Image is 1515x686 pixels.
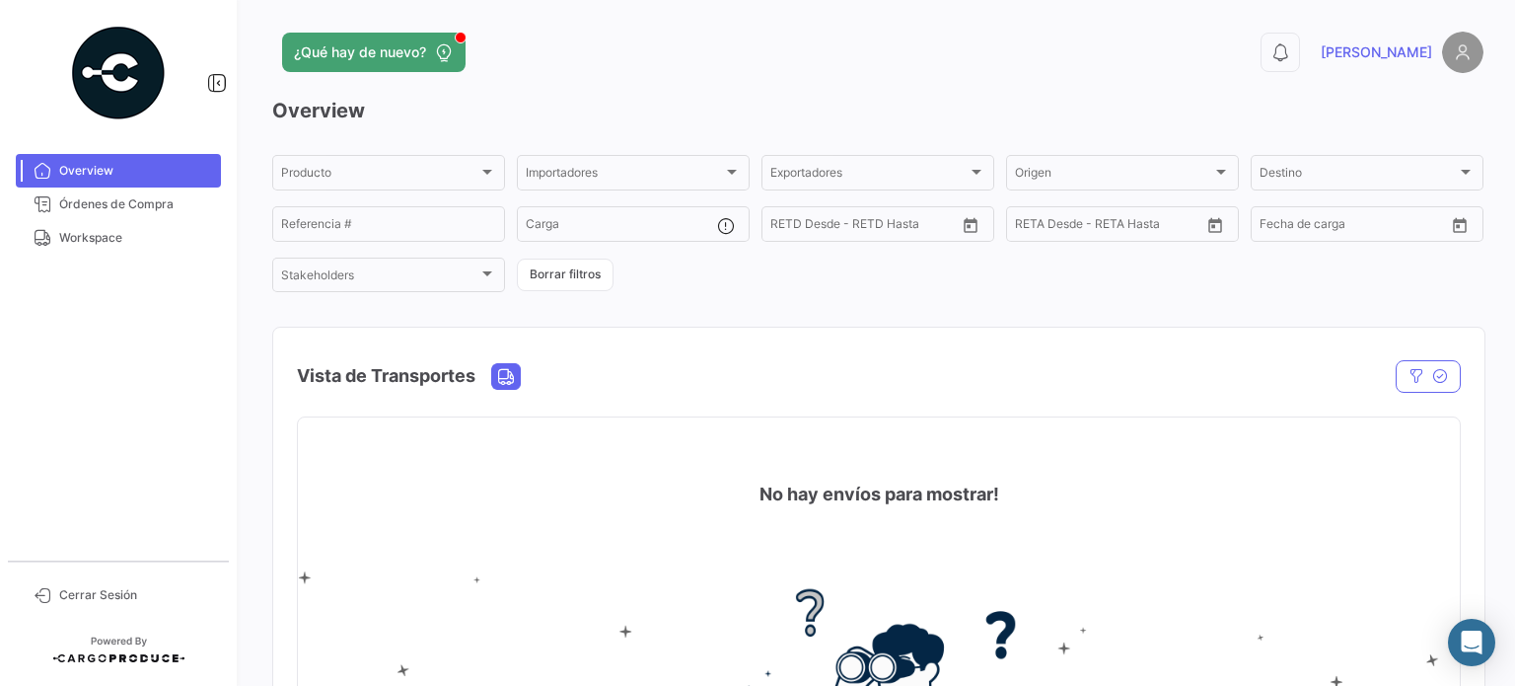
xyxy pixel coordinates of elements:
img: placeholder-user.png [1442,32,1483,73]
button: Land [492,364,520,389]
input: Hasta [1064,220,1153,234]
span: Órdenes de Compra [59,195,213,213]
button: Open calendar [1200,210,1230,240]
button: Open calendar [1445,210,1475,240]
span: Stakeholders [281,271,478,285]
img: powered-by.png [69,24,168,122]
span: Cerrar Sesión [59,586,213,604]
span: Overview [59,162,213,180]
h4: No hay envíos para mostrar! [759,481,999,508]
input: Desde [1260,220,1295,234]
span: Workspace [59,229,213,247]
button: Open calendar [956,210,985,240]
button: ¿Qué hay de nuevo? [282,33,466,72]
div: Abrir Intercom Messenger [1448,619,1495,666]
input: Desde [770,220,806,234]
input: Desde [1015,220,1050,234]
span: Destino [1260,169,1457,183]
span: Producto [281,169,478,183]
input: Hasta [820,220,908,234]
input: Hasta [1309,220,1398,234]
span: Importadores [526,169,723,183]
h4: Vista de Transportes [297,362,475,390]
span: [PERSON_NAME] [1321,42,1432,62]
a: Overview [16,154,221,188]
span: ¿Qué hay de nuevo? [294,42,426,62]
h3: Overview [272,97,1483,124]
a: Workspace [16,221,221,255]
a: Órdenes de Compra [16,188,221,221]
button: Borrar filtros [517,259,613,291]
span: Exportadores [770,169,968,183]
span: Origen [1015,169,1212,183]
